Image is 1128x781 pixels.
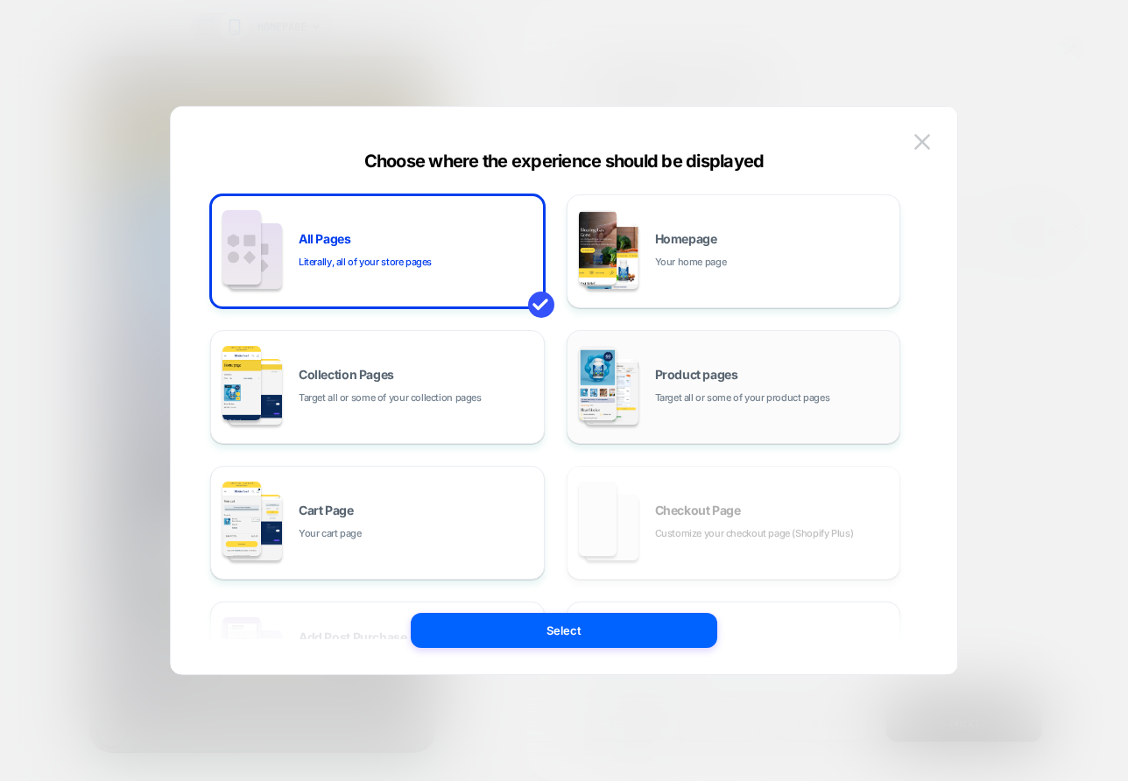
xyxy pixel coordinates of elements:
[655,233,717,245] span: Homepage
[33,123,314,433] img: 77222d9a-c3bf-4bd4-92d8-8106de19aa70.png
[914,134,930,149] img: close
[171,151,957,172] div: Choose where the experience should be displayed
[655,254,727,271] span: Your home page
[655,369,738,381] span: Product pages
[411,613,717,648] button: Select
[287,125,311,149] button: Close dialog
[33,520,314,574] button: Submit and go next
[64,447,283,474] label: Email
[655,390,830,406] span: Target all or some of your product pages
[40,523,307,569] img: Submit and go next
